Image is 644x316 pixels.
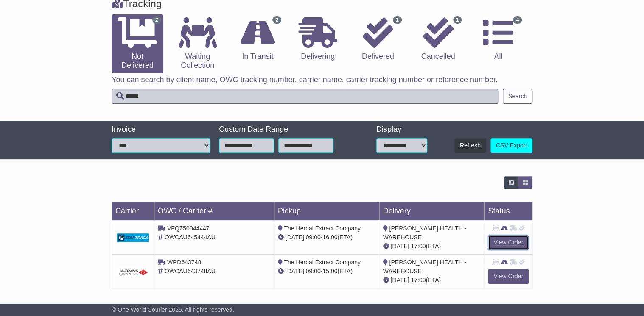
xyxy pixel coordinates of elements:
[411,277,426,283] span: 17:00
[376,125,428,134] div: Display
[488,235,529,250] a: View Order
[286,268,304,274] span: [DATE]
[274,202,379,221] td: Pickup
[513,16,522,24] span: 4
[284,259,361,266] span: The Herbal Extract Company
[383,225,466,241] span: [PERSON_NAME] HEALTH - WAREHOUSE
[453,16,462,24] span: 1
[488,269,529,284] a: View Order
[278,267,376,276] div: - (ETA)
[379,202,484,221] td: Delivery
[411,243,426,249] span: 17:00
[232,14,283,64] a: 2 In Transit
[292,14,344,64] a: Delivering
[154,202,274,221] td: OWC / Carrier #
[383,259,466,274] span: [PERSON_NAME] HEALTH - WAREHOUSE
[383,276,481,285] div: (ETA)
[306,234,321,241] span: 09:00
[165,234,216,241] span: OWCAU645444AU
[112,14,163,73] a: 2 Not Delivered
[503,89,532,104] button: Search
[383,242,481,251] div: (ETA)
[112,75,532,85] p: You can search by client name, OWC tracking number, carrier name, carrier tracking number or refe...
[352,14,404,64] a: 1 Delivered
[112,306,234,313] span: © One World Courier 2025. All rights reserved.
[322,234,337,241] span: 16:00
[167,225,210,232] span: VFQZ50044447
[306,268,321,274] span: 09:00
[278,233,376,242] div: - (ETA)
[272,16,281,24] span: 2
[286,234,304,241] span: [DATE]
[112,202,154,221] td: Carrier
[117,267,149,276] img: GetCarrierServiceDarkLogo
[390,277,409,283] span: [DATE]
[117,233,149,242] img: GetCarrierServiceDarkLogo
[219,125,353,134] div: Custom Date Range
[472,14,524,64] a: 4 All
[322,268,337,274] span: 15:00
[393,16,402,24] span: 1
[284,225,361,232] span: The Herbal Extract Company
[165,268,216,274] span: OWCAU643748AU
[454,138,486,153] button: Refresh
[112,125,210,134] div: Invoice
[490,138,532,153] a: CSV Export
[172,14,224,73] a: Waiting Collection
[390,243,409,249] span: [DATE]
[167,259,201,266] span: WRD643748
[412,14,464,64] a: 1 Cancelled
[484,202,532,221] td: Status
[152,16,161,24] span: 2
